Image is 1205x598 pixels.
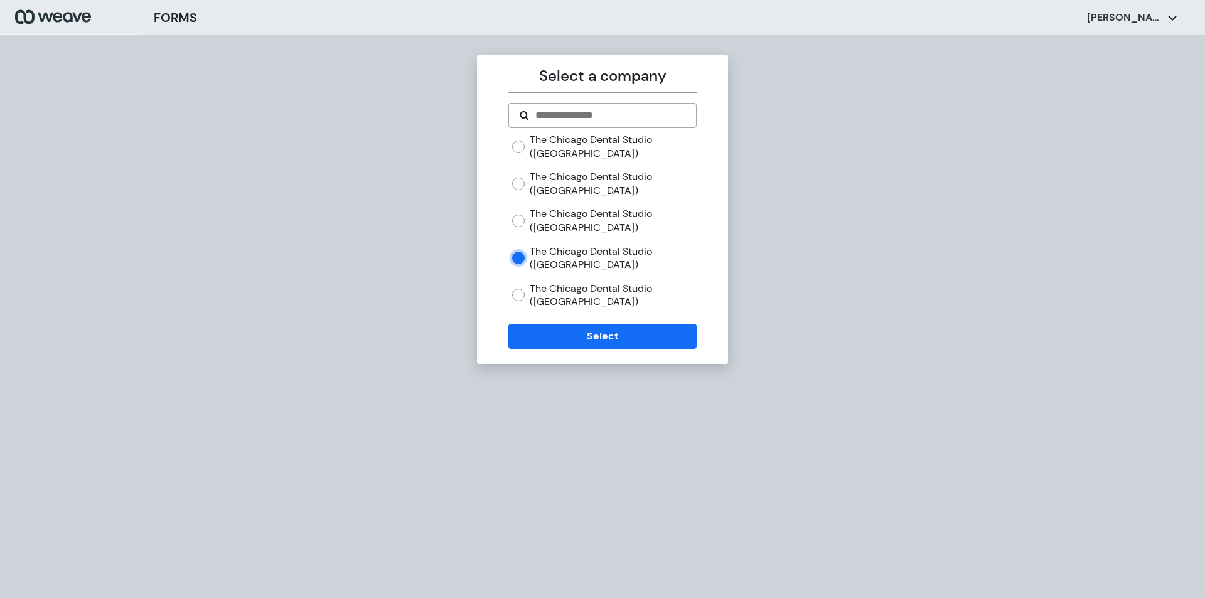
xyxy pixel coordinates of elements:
[534,108,685,123] input: Search
[508,65,696,87] p: Select a company
[530,170,696,197] label: The Chicago Dental Studio ([GEOGRAPHIC_DATA])
[530,207,696,234] label: The Chicago Dental Studio ([GEOGRAPHIC_DATA])
[508,324,696,349] button: Select
[1087,11,1162,24] p: [PERSON_NAME]
[530,133,696,160] label: The Chicago Dental Studio ([GEOGRAPHIC_DATA])
[530,245,696,272] label: The Chicago Dental Studio ([GEOGRAPHIC_DATA])
[530,282,696,309] label: The Chicago Dental Studio ([GEOGRAPHIC_DATA])
[154,8,197,27] h3: FORMS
